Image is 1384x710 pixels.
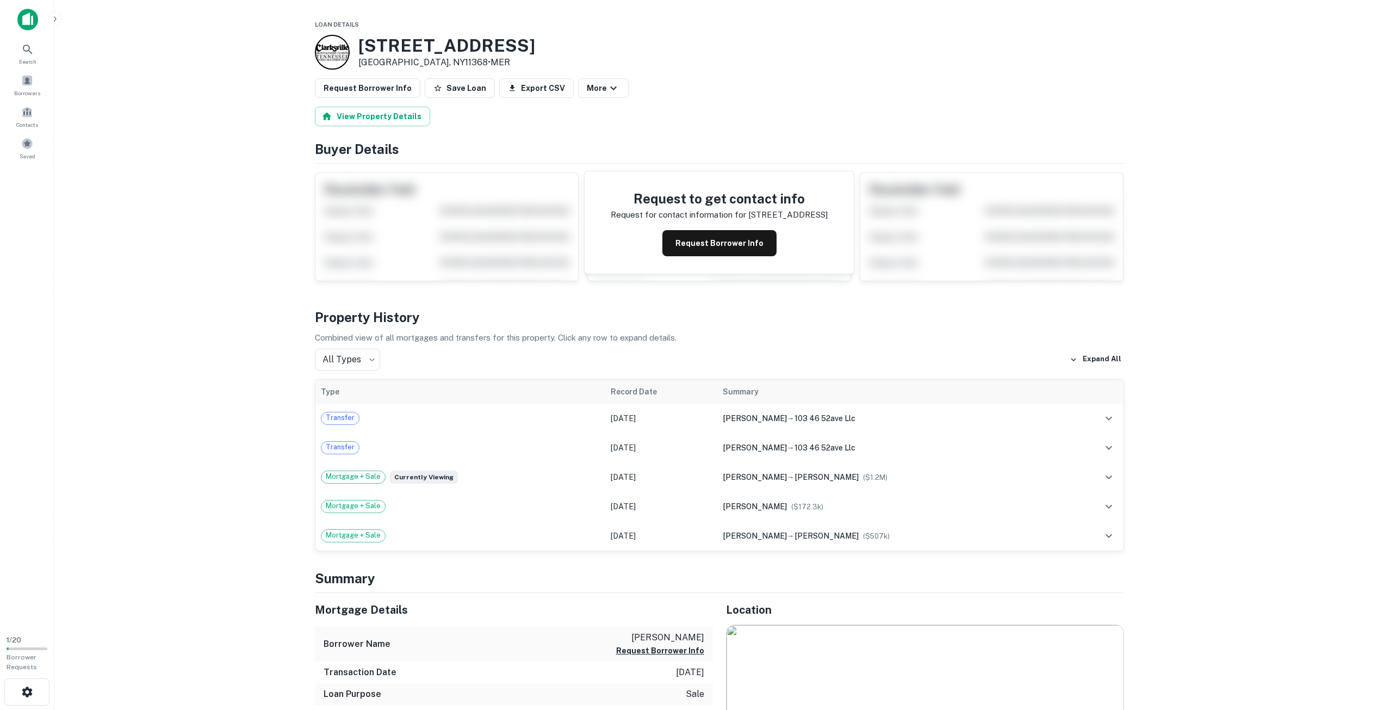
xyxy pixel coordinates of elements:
[723,443,787,452] span: [PERSON_NAME]
[686,688,704,701] p: sale
[605,404,717,433] td: [DATE]
[315,107,430,126] button: View Property Details
[491,57,510,67] a: MER
[611,208,746,221] p: Request for contact information for
[315,331,1124,344] p: Combined view of all mortgages and transfers for this property. Click any row to expand details.
[16,120,38,129] span: Contacts
[1100,439,1118,457] button: expand row
[605,433,717,462] td: [DATE]
[726,602,1124,618] h5: Location
[3,70,51,100] a: Borrowers
[425,78,495,98] button: Save Loan
[863,473,888,481] span: ($ 1.2M )
[723,530,1060,542] div: →
[17,9,38,30] img: capitalize-icon.png
[795,443,855,452] span: 103 46 52ave llc
[723,473,787,481] span: [PERSON_NAME]
[324,638,390,651] h6: Borrower Name
[315,139,1124,159] h4: Buyer Details
[1100,409,1118,428] button: expand row
[315,380,605,404] th: Type
[795,473,859,481] span: [PERSON_NAME]
[1100,527,1118,545] button: expand row
[676,666,704,679] p: [DATE]
[324,688,381,701] h6: Loan Purpose
[605,380,717,404] th: Record Date
[723,502,787,511] span: [PERSON_NAME]
[14,89,40,97] span: Borrowers
[315,78,420,98] button: Request Borrower Info
[578,78,629,98] button: More
[358,35,535,56] h3: [STREET_ADDRESS]
[611,189,828,208] h4: Request to get contact info
[499,78,574,98] button: Export CSV
[662,230,777,256] button: Request Borrower Info
[1100,468,1118,486] button: expand row
[321,412,359,423] span: Transfer
[315,21,359,28] span: Loan Details
[315,602,713,618] h5: Mortgage Details
[795,532,859,540] span: [PERSON_NAME]
[324,666,396,679] h6: Transaction Date
[315,569,1124,588] h4: Summary
[1067,351,1124,368] button: Expand All
[723,412,1060,424] div: →
[723,414,787,423] span: [PERSON_NAME]
[605,521,717,551] td: [DATE]
[3,39,51,68] a: Search
[321,471,385,482] span: Mortgage + Sale
[321,501,385,511] span: Mortgage + Sale
[863,532,890,540] span: ($ 507k )
[1330,588,1384,640] iframe: Chat Widget
[1100,497,1118,516] button: expand row
[390,471,458,484] span: Currently viewing
[723,471,1060,483] div: →
[321,530,385,541] span: Mortgage + Sale
[315,307,1124,327] h4: Property History
[20,152,35,160] span: Saved
[723,532,787,540] span: [PERSON_NAME]
[3,102,51,131] a: Contacts
[7,636,21,644] span: 1 / 20
[7,653,37,671] span: Borrower Requests
[18,57,36,66] span: Search
[616,631,704,644] p: [PERSON_NAME]
[791,503,823,511] span: ($ 172.3k )
[3,133,51,163] a: Saved
[321,442,359,453] span: Transfer
[748,208,828,221] p: [STREET_ADDRESS]
[795,414,855,423] span: 103 46 52ave llc
[616,644,704,657] button: Request Borrower Info
[315,349,380,371] div: All Types
[605,492,717,521] td: [DATE]
[358,56,535,69] p: [GEOGRAPHIC_DATA], NY11368 •
[605,462,717,492] td: [DATE]
[717,380,1066,404] th: Summary
[723,442,1060,454] div: →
